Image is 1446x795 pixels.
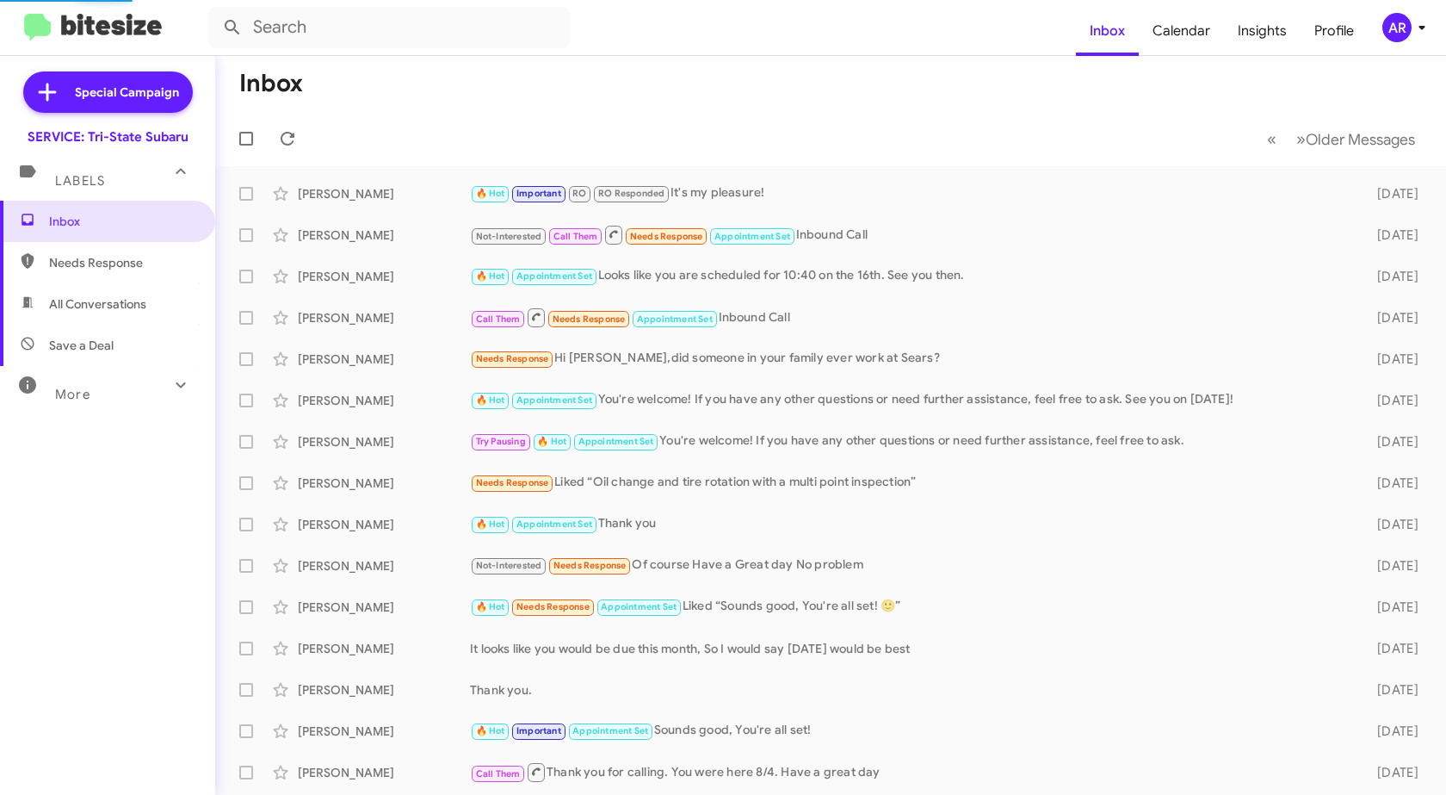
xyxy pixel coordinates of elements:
[470,307,1353,328] div: Inbound Call
[298,599,470,616] div: [PERSON_NAME]
[553,560,627,571] span: Needs Response
[470,224,1353,245] div: Inbound Call
[1353,599,1432,616] div: [DATE]
[1353,227,1432,244] div: [DATE]
[1353,185,1432,202] div: [DATE]
[1353,516,1432,533] div: [DATE]
[298,640,470,657] div: [PERSON_NAME]
[572,188,586,199] span: RO
[470,597,1353,617] div: Liked “Sounds good, You're all set! 🙂”
[1306,130,1415,149] span: Older Messages
[298,557,470,575] div: [PERSON_NAME]
[476,314,521,325] span: Call Them
[476,725,505,736] span: 🔥 Hot
[1353,640,1432,657] div: [DATE]
[476,768,521,779] span: Call Them
[1224,6,1301,56] a: Insights
[1353,764,1432,781] div: [DATE]
[476,188,505,199] span: 🔥 Hot
[298,227,470,244] div: [PERSON_NAME]
[1353,681,1432,699] div: [DATE]
[470,473,1353,493] div: Liked “Oil change and tire rotation with a multi point inspection”
[476,270,505,282] span: 🔥 Hot
[470,761,1353,783] div: Thank you for calling. You were here 8/4. Have a great day
[298,475,470,492] div: [PERSON_NAME]
[470,721,1353,741] div: Sounds good, You're all set!
[298,351,470,368] div: [PERSON_NAME]
[1301,6,1368,56] a: Profile
[630,231,703,242] span: Needs Response
[239,70,303,97] h1: Inbox
[470,681,1353,699] div: Thank you.
[298,723,470,740] div: [PERSON_NAME]
[55,387,90,402] span: More
[298,516,470,533] div: [PERSON_NAME]
[516,725,561,736] span: Important
[578,436,654,447] span: Appointment Set
[470,556,1353,575] div: Of course Have a Great day No problem
[28,128,188,146] div: SERVICE: Tri-State Subaru
[1296,128,1306,150] span: »
[298,268,470,285] div: [PERSON_NAME]
[1368,13,1427,42] button: AR
[516,394,592,406] span: Appointment Set
[23,71,193,113] a: Special Campaign
[476,353,549,364] span: Needs Response
[49,295,146,313] span: All Conversations
[601,601,677,612] span: Appointment Set
[553,314,626,325] span: Needs Response
[714,231,790,242] span: Appointment Set
[476,394,505,406] span: 🔥 Hot
[1353,392,1432,409] div: [DATE]
[1382,13,1412,42] div: AR
[476,519,505,530] span: 🔥 Hot
[476,560,542,571] span: Not-Interested
[298,764,470,781] div: [PERSON_NAME]
[1267,128,1276,150] span: «
[55,173,105,189] span: Labels
[476,601,505,612] span: 🔥 Hot
[1139,6,1224,56] a: Calendar
[470,266,1353,286] div: Looks like you are scheduled for 10:40 on the 16th. See you then.
[470,514,1353,534] div: Thank you
[572,725,648,736] span: Appointment Set
[470,349,1353,369] div: Hi [PERSON_NAME],did someone in your family ever work at Sears?
[1286,121,1425,157] button: Next
[470,640,1353,657] div: It looks like you would be due this month, So I would say [DATE] would be best
[1353,351,1432,368] div: [DATE]
[208,7,570,48] input: Search
[470,183,1353,203] div: It's my pleasure!
[298,185,470,202] div: [PERSON_NAME]
[516,188,561,199] span: Important
[298,433,470,450] div: [PERSON_NAME]
[1353,433,1432,450] div: [DATE]
[598,188,664,199] span: RO Responded
[476,436,526,447] span: Try Pausing
[516,270,592,282] span: Appointment Set
[298,309,470,326] div: [PERSON_NAME]
[298,392,470,409] div: [PERSON_NAME]
[516,601,590,612] span: Needs Response
[516,519,592,530] span: Appointment Set
[49,213,195,230] span: Inbox
[1258,121,1425,157] nav: Page navigation example
[75,84,179,101] span: Special Campaign
[1353,309,1432,326] div: [DATE]
[476,477,549,488] span: Needs Response
[470,390,1353,410] div: You're welcome! If you have any other questions or need further assistance, feel free to ask. See...
[1353,475,1432,492] div: [DATE]
[637,314,713,325] span: Appointment Set
[49,337,114,354] span: Save a Deal
[476,231,542,242] span: Not-Interested
[1076,6,1139,56] a: Inbox
[1353,723,1432,740] div: [DATE]
[470,432,1353,451] div: You're welcome! If you have any other questions or need further assistance, feel free to ask.
[537,436,566,447] span: 🔥 Hot
[1353,268,1432,285] div: [DATE]
[1353,557,1432,575] div: [DATE]
[553,231,598,242] span: Call Them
